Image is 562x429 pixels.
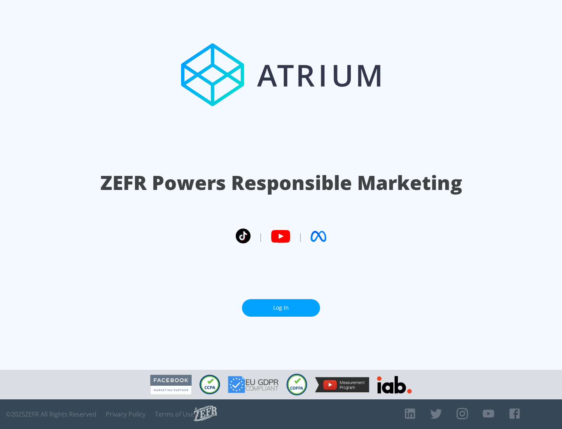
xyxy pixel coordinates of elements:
img: GDPR Compliant [228,376,279,393]
img: IAB [377,376,412,394]
a: Terms of Use [155,410,194,418]
a: Privacy Policy [106,410,146,418]
span: | [258,230,263,242]
img: Facebook Marketing Partner [150,375,192,395]
img: YouTube Measurement Program [315,377,369,392]
img: CCPA Compliant [199,375,220,394]
span: © 2025 ZEFR All Rights Reserved [6,410,96,418]
span: | [298,230,303,242]
img: COPPA Compliant [286,374,307,395]
h1: ZEFR Powers Responsible Marketing [100,169,462,196]
a: Log In [242,299,320,317]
